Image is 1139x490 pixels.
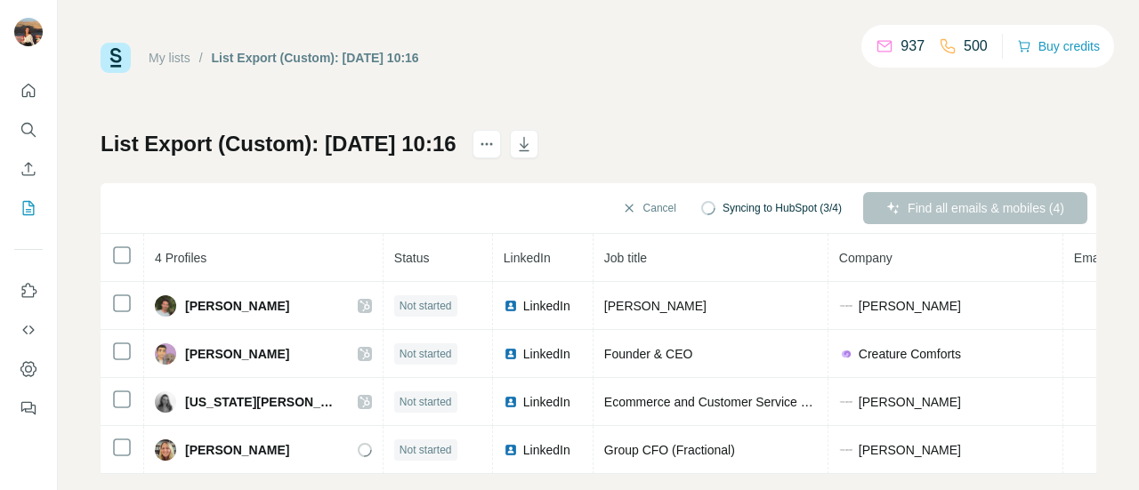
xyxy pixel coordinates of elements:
[859,345,961,363] span: Creature Comforts
[1017,34,1100,59] button: Buy credits
[839,299,853,313] img: company-logo
[185,345,289,363] span: [PERSON_NAME]
[14,153,43,185] button: Enrich CSV
[839,395,853,409] img: company-logo
[610,192,689,224] button: Cancel
[723,200,842,216] span: Syncing to HubSpot (3/4)
[400,346,452,362] span: Not started
[604,395,855,409] span: Ecommerce and Customer Service Executive
[604,251,647,265] span: Job title
[400,442,452,458] span: Not started
[14,18,43,46] img: Avatar
[185,393,340,411] span: [US_STATE][PERSON_NAME]
[859,297,961,315] span: [PERSON_NAME]
[964,36,988,57] p: 500
[504,395,518,409] img: LinkedIn logo
[473,130,501,158] button: actions
[14,275,43,307] button: Use Surfe on LinkedIn
[859,393,961,411] span: [PERSON_NAME]
[523,345,570,363] span: LinkedIn
[400,298,452,314] span: Not started
[604,299,707,313] span: [PERSON_NAME]
[839,347,853,361] img: company-logo
[901,36,925,57] p: 937
[14,75,43,107] button: Quick start
[101,43,131,73] img: Surfe Logo
[394,251,430,265] span: Status
[523,297,570,315] span: LinkedIn
[400,394,452,410] span: Not started
[14,314,43,346] button: Use Surfe API
[604,347,693,361] span: Founder & CEO
[14,392,43,424] button: Feedback
[14,353,43,385] button: Dashboard
[101,130,456,158] h1: List Export (Custom): [DATE] 10:16
[155,295,176,317] img: Avatar
[859,441,961,459] span: [PERSON_NAME]
[523,441,570,459] span: LinkedIn
[155,391,176,413] img: Avatar
[149,51,190,65] a: My lists
[523,393,570,411] span: LinkedIn
[185,441,289,459] span: [PERSON_NAME]
[185,297,289,315] span: [PERSON_NAME]
[1074,251,1105,265] span: Email
[839,251,893,265] span: Company
[155,343,176,365] img: Avatar
[504,299,518,313] img: LinkedIn logo
[199,49,203,67] li: /
[14,114,43,146] button: Search
[839,443,853,457] img: company-logo
[504,347,518,361] img: LinkedIn logo
[155,251,206,265] span: 4 Profiles
[504,251,551,265] span: LinkedIn
[504,443,518,457] img: LinkedIn logo
[155,439,176,461] img: Avatar
[604,443,735,457] span: Group CFO (Fractional)
[14,192,43,224] button: My lists
[212,49,419,67] div: List Export (Custom): [DATE] 10:16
